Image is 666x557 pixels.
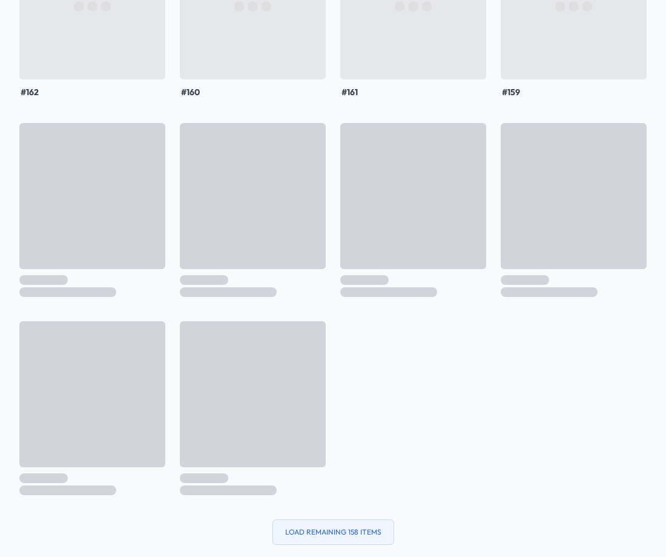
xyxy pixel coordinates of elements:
span: #159 [502,87,520,98]
span: #160 [181,87,200,98]
span: #161 [341,87,358,98]
span: #162 [21,87,39,98]
button: Load remaining 158 items [272,519,394,545]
